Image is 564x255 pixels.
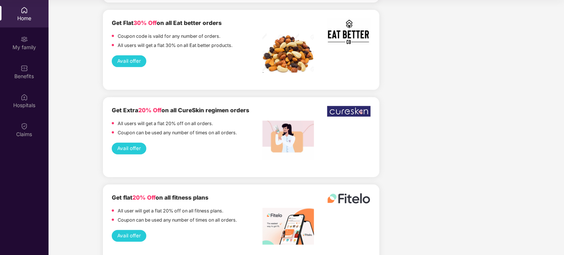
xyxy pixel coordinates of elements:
img: svg+xml;base64,PHN2ZyBpZD0iSG9tZSIgeG1sbnM9Imh0dHA6Ly93d3cudzMub3JnLzIwMDAvc3ZnIiB3aWR0aD0iMjAiIG... [21,7,28,14]
img: Screenshot%202022-12-27%20at%203.54.05%20PM.png [263,121,314,160]
span: 20% Off [132,194,156,201]
span: 30% Off [133,19,157,26]
img: WhatsApp%20Image%202022-12-23%20at%206.17.28%20PM.jpeg [327,106,370,117]
img: Screenshot%202022-11-17%20at%202.10.19%20PM.png [327,19,370,45]
p: Coupon can be used any number of times on all orders. [118,129,237,136]
img: image%20fitelo.jpeg [263,208,314,245]
span: 20% Off [138,107,161,114]
button: Avail offer [112,230,147,242]
p: Coupon can be used any number of times on all orders. [118,216,237,224]
img: svg+xml;base64,PHN2ZyBpZD0iQmVuZWZpdHMiIHhtbG5zPSJodHRwOi8vd3d3LnczLm9yZy8yMDAwL3N2ZyIgd2lkdGg9Ij... [21,65,28,72]
p: All users will get a flat 20% off on all orders. [118,120,213,127]
b: Get Extra on all CureSkin regimen orders [112,107,249,114]
button: Avail offer [112,55,147,67]
img: svg+xml;base64,PHN2ZyB3aWR0aD0iMjAiIGhlaWdodD0iMjAiIHZpZXdCb3g9IjAgMCAyMCAyMCIgZmlsbD0ibm9uZSIgeG... [21,36,28,43]
img: svg+xml;base64,PHN2ZyBpZD0iSG9zcGl0YWxzIiB4bWxucz0iaHR0cDovL3d3dy53My5vcmcvMjAwMC9zdmciIHdpZHRoPS... [21,94,28,101]
p: Coupon code is vaild for any number of orders. [118,33,220,40]
b: Get Flat on all Eat better orders [112,19,222,26]
p: All user will get a flat 20% off on all fitness plans. [118,207,223,215]
button: Avail offer [112,143,147,154]
b: Get flat on all fitness plans [112,194,208,201]
img: Screenshot%202022-11-18%20at%2012.32.13%20PM.png [263,33,314,73]
img: svg+xml;base64,PHN2ZyBpZD0iQ2xhaW0iIHhtbG5zPSJodHRwOi8vd3d3LnczLm9yZy8yMDAwL3N2ZyIgd2lkdGg9IjIwIi... [21,123,28,130]
img: fitelo%20logo.png [327,193,370,204]
p: All users will get a flat 30% on all Eat better products. [118,42,232,49]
